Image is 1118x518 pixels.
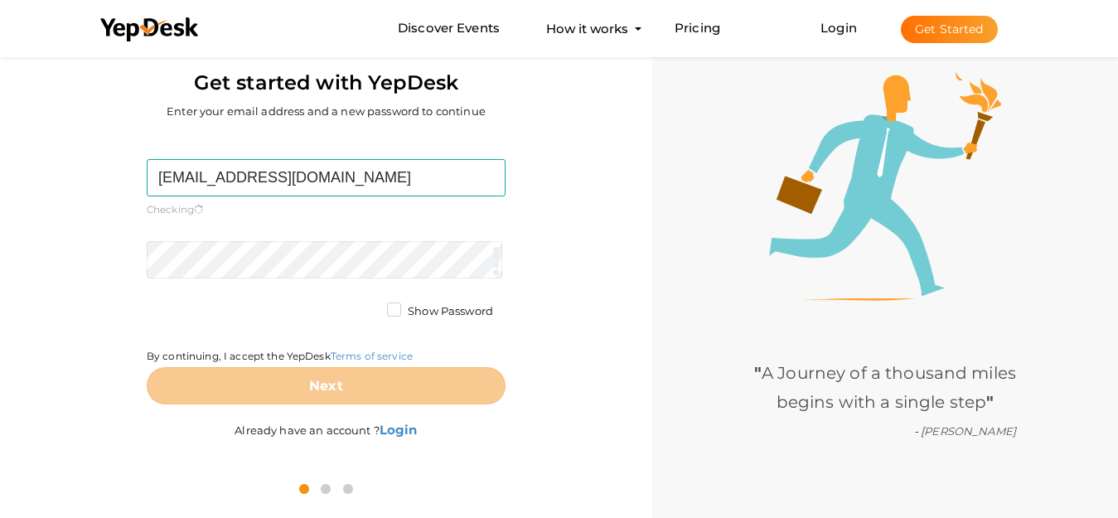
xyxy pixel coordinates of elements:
[986,392,994,412] b: "
[387,303,493,320] label: Show Password
[147,159,506,196] input: Enter your email address
[541,13,633,44] button: How it works
[147,349,413,363] label: By continuing, I accept the YepDesk
[147,367,506,404] button: Next
[194,67,458,99] label: Get started with YepDesk
[754,363,1016,412] span: A Journey of a thousand miles begins with a single step
[820,20,857,36] a: Login
[914,424,1016,438] i: - [PERSON_NAME]
[754,363,762,383] b: "
[901,16,998,43] button: Get Started
[309,378,343,394] b: Next
[769,72,1001,301] img: step1-illustration.png
[675,13,720,44] a: Pricing
[167,104,486,119] label: Enter your email address and a new password to continue
[331,350,413,362] a: Terms of service
[380,422,418,438] b: Login
[235,404,417,438] label: Already have an account ?
[147,202,506,216] small: Checking
[398,13,500,44] a: Discover Events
